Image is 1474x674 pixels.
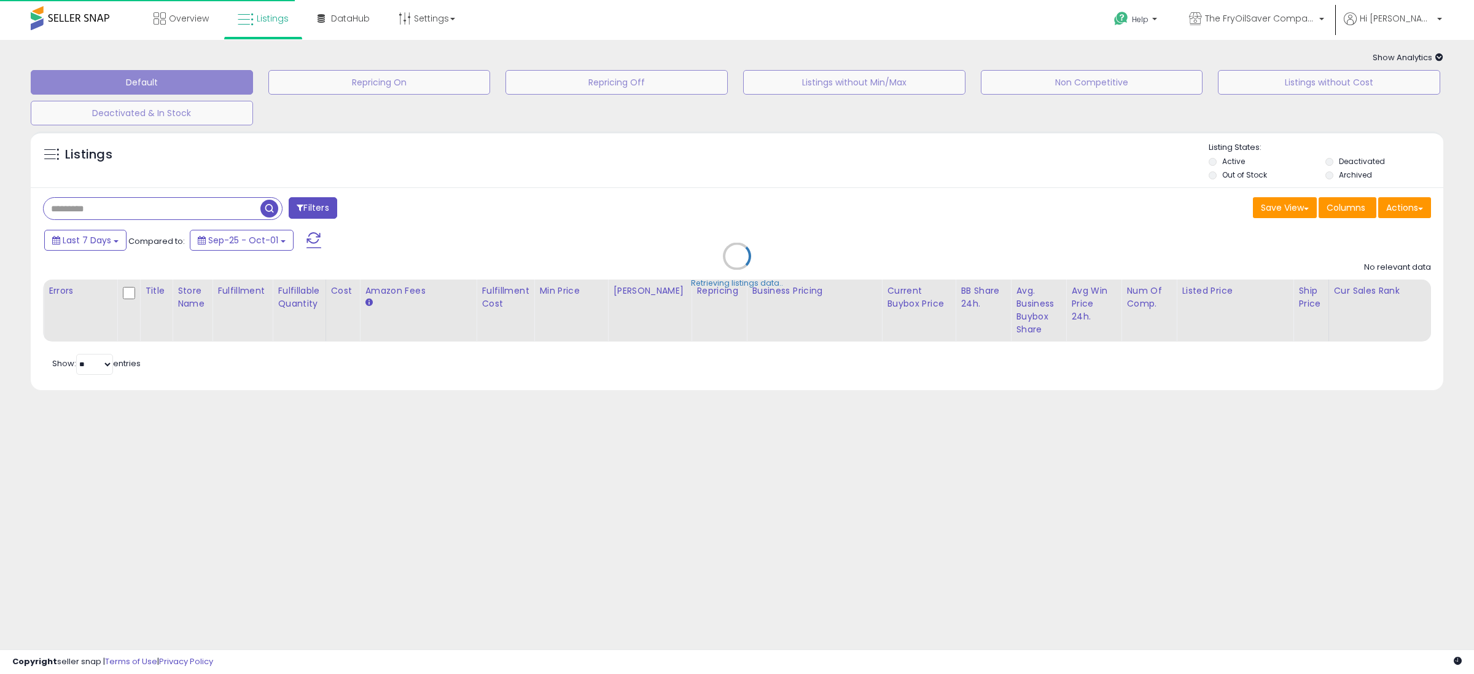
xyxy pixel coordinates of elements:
[981,70,1203,95] button: Non Competitive
[1218,70,1440,95] button: Listings without Cost
[505,70,728,95] button: Repricing Off
[1360,12,1433,25] span: Hi [PERSON_NAME]
[1344,12,1442,40] a: Hi [PERSON_NAME]
[1104,2,1169,40] a: Help
[1132,14,1148,25] span: Help
[31,70,253,95] button: Default
[257,12,289,25] span: Listings
[743,70,965,95] button: Listings without Min/Max
[331,12,370,25] span: DataHub
[1205,12,1316,25] span: The FryOilSaver Company
[691,278,783,289] div: Retrieving listings data..
[268,70,491,95] button: Repricing On
[1373,52,1443,63] span: Show Analytics
[169,12,209,25] span: Overview
[1113,11,1129,26] i: Get Help
[31,101,253,125] button: Deactivated & In Stock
